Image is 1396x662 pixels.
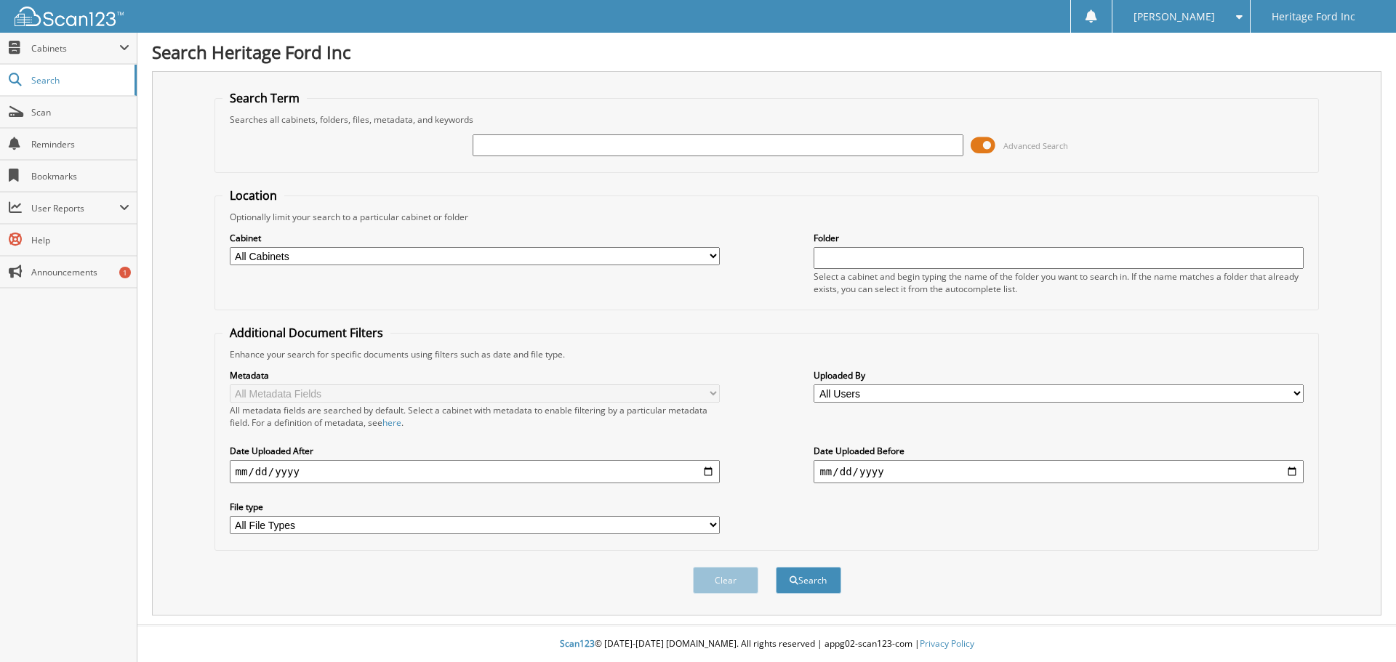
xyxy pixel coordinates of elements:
span: Announcements [31,266,129,278]
div: Enhance your search for specific documents using filters such as date and file type. [222,348,1312,360]
label: File type [230,501,720,513]
legend: Additional Document Filters [222,325,390,341]
label: Uploaded By [814,369,1304,382]
span: Heritage Ford Inc [1272,12,1355,21]
legend: Location [222,187,284,203]
label: Date Uploaded After [230,445,720,457]
span: Bookmarks [31,170,129,182]
span: Reminders [31,138,129,150]
span: Scan [31,106,129,118]
div: 1 [119,267,131,278]
span: User Reports [31,202,119,214]
div: © [DATE]-[DATE] [DOMAIN_NAME]. All rights reserved | appg02-scan123-com | [137,626,1396,662]
div: Select a cabinet and begin typing the name of the folder you want to search in. If the name match... [814,270,1304,295]
h1: Search Heritage Ford Inc [152,40,1381,64]
div: Searches all cabinets, folders, files, metadata, and keywords [222,113,1312,126]
input: start [230,460,720,483]
label: Folder [814,232,1304,244]
input: end [814,460,1304,483]
legend: Search Term [222,90,307,106]
div: Optionally limit your search to a particular cabinet or folder [222,211,1312,223]
span: Advanced Search [1003,140,1068,151]
label: Metadata [230,369,720,382]
button: Search [776,567,841,594]
span: Scan123 [560,637,595,650]
span: [PERSON_NAME] [1134,12,1215,21]
a: Privacy Policy [920,637,974,650]
iframe: Chat Widget [1323,592,1396,662]
span: Help [31,234,129,246]
a: here [382,416,401,429]
label: Date Uploaded Before [814,445,1304,457]
button: Clear [693,567,758,594]
label: Cabinet [230,232,720,244]
span: Cabinets [31,42,119,55]
span: Search [31,74,127,86]
div: All metadata fields are searched by default. Select a cabinet with metadata to enable filtering b... [230,404,720,429]
img: scan123-logo-white.svg [15,7,124,26]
